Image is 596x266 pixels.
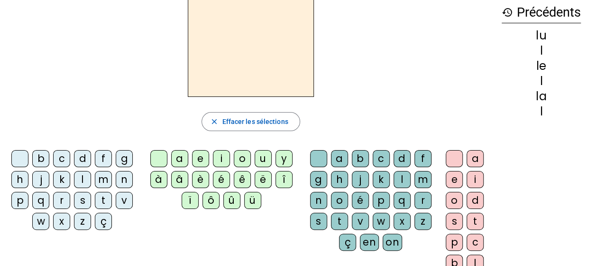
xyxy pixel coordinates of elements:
[192,150,209,167] div: e
[331,192,348,209] div: o
[414,171,431,188] div: m
[352,171,369,188] div: j
[446,234,463,251] div: p
[53,213,70,230] div: x
[502,106,581,117] div: l
[310,171,327,188] div: g
[339,234,356,251] div: ç
[310,213,327,230] div: s
[467,213,484,230] div: t
[414,150,431,167] div: f
[502,7,513,18] mat-icon: history
[53,150,70,167] div: c
[352,213,369,230] div: v
[74,171,91,188] div: l
[502,60,581,72] div: le
[95,213,112,230] div: ç
[234,171,251,188] div: ê
[192,171,209,188] div: è
[171,150,188,167] div: a
[373,192,390,209] div: p
[360,234,379,251] div: en
[202,112,300,131] button: Effacer les sélections
[11,171,28,188] div: h
[213,171,230,188] div: é
[394,150,411,167] div: d
[467,171,484,188] div: i
[116,192,133,209] div: v
[182,192,199,209] div: ï
[394,171,411,188] div: l
[502,76,581,87] div: l
[223,192,240,209] div: û
[502,91,581,102] div: la
[331,171,348,188] div: h
[373,213,390,230] div: w
[414,213,431,230] div: z
[11,192,28,209] div: p
[414,192,431,209] div: r
[275,150,293,167] div: y
[502,45,581,57] div: l
[95,150,112,167] div: f
[74,150,91,167] div: d
[467,234,484,251] div: c
[95,192,112,209] div: t
[32,213,49,230] div: w
[53,192,70,209] div: r
[213,150,230,167] div: i
[310,192,327,209] div: n
[331,213,348,230] div: t
[116,171,133,188] div: n
[74,213,91,230] div: z
[446,192,463,209] div: o
[394,213,411,230] div: x
[352,192,369,209] div: é
[502,30,581,41] div: lu
[373,150,390,167] div: c
[244,192,261,209] div: ü
[222,116,288,127] span: Effacer les sélections
[502,2,581,23] h3: Précédents
[32,192,49,209] div: q
[352,150,369,167] div: b
[255,150,272,167] div: u
[202,192,220,209] div: ô
[234,150,251,167] div: o
[383,234,402,251] div: on
[331,150,348,167] div: a
[116,150,133,167] div: g
[210,117,218,126] mat-icon: close
[32,150,49,167] div: b
[467,192,484,209] div: d
[53,171,70,188] div: k
[32,171,49,188] div: j
[255,171,272,188] div: ë
[446,213,463,230] div: s
[171,171,188,188] div: â
[394,192,411,209] div: q
[95,171,112,188] div: m
[275,171,293,188] div: î
[74,192,91,209] div: s
[446,171,463,188] div: e
[150,171,167,188] div: à
[373,171,390,188] div: k
[467,150,484,167] div: a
